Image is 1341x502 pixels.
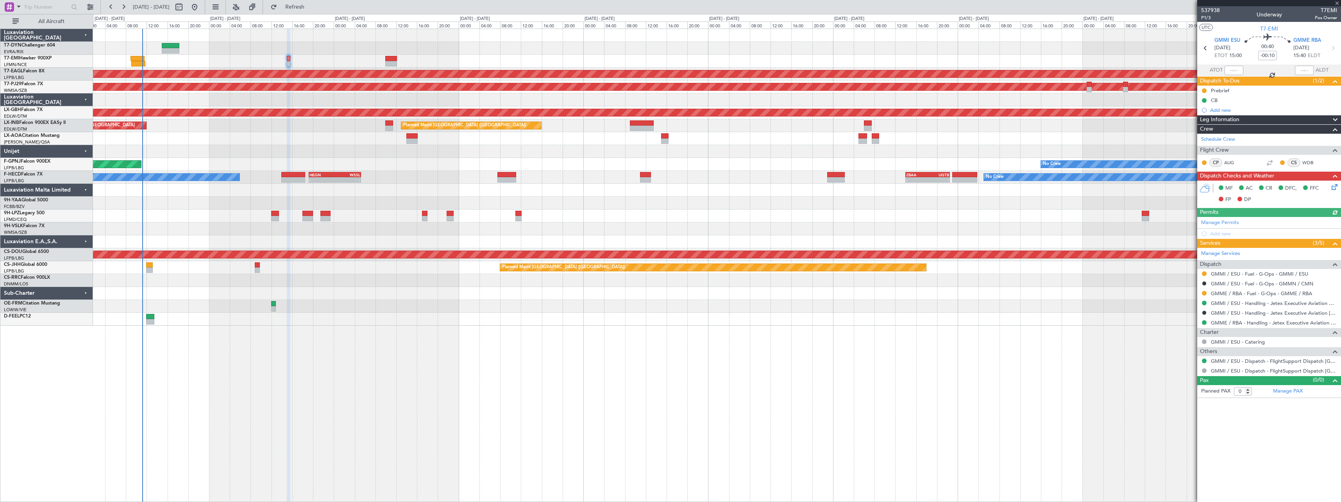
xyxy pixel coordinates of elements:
div: WSSL [335,172,360,177]
a: EDLW/DTM [4,126,27,132]
div: 12:00 [1145,22,1166,29]
div: 20:00 [188,22,209,29]
div: 16:00 [1166,22,1186,29]
span: All Aircraft [20,19,82,24]
a: DNMM/LOS [4,281,28,287]
div: 20:00 [313,22,334,29]
div: 04:00 [604,22,625,29]
div: 04:00 [355,22,375,29]
span: FP [1225,196,1231,204]
span: 9H-YAA [4,198,21,203]
div: [DATE] - [DATE] [210,16,240,22]
a: CS-JHHGlobal 6000 [4,262,47,267]
div: No Crew [986,171,1004,183]
div: 08:00 [625,22,646,29]
span: 15:40 [1293,52,1306,60]
div: 12:00 [147,22,167,29]
a: GMMI / ESU - Handling - Jetex Executive Aviation Morocco GMMI / ESU [1211,300,1337,307]
span: ETOT [1214,52,1227,60]
div: CS [1287,158,1300,167]
a: GMMI / ESU - Catering [1211,339,1265,345]
a: CS-DOUGlobal 6500 [4,249,49,254]
div: Planned Maint [GEOGRAPHIC_DATA] ([GEOGRAPHIC_DATA]) [403,120,526,131]
span: ELDT [1308,52,1320,60]
span: CS-RRC [4,275,21,280]
span: GMMI ESU [1214,37,1240,45]
a: LX-GBHFalcon 7X [4,108,43,112]
div: CB [1211,97,1218,104]
a: 9H-LPZLegacy 500 [4,211,45,215]
a: F-GPNJFalcon 900EX [4,159,50,164]
span: Dispatch [1200,260,1221,269]
span: Refresh [279,4,311,10]
div: 20:00 [1187,22,1207,29]
div: 08:00 [500,22,521,29]
a: [PERSON_NAME]/QSA [4,139,50,145]
div: 04:00 [479,22,500,29]
div: 20:00 [563,22,583,29]
div: 00:00 [209,22,230,29]
a: GMMI / ESU - Dispatch - FlightSupport Dispatch [GEOGRAPHIC_DATA] [1211,368,1337,374]
span: T7-DYN [4,43,21,48]
div: [DATE] - [DATE] [335,16,365,22]
span: [DATE] [1214,44,1230,52]
span: F-HECD [4,172,21,177]
div: 08:00 [999,22,1020,29]
span: Services [1200,239,1220,248]
span: T7-EMI [4,56,19,61]
div: 12:00 [895,22,916,29]
div: 04:00 [978,22,999,29]
div: - [309,177,335,182]
div: [DATE] - [DATE] [95,16,125,22]
a: Manage Services [1201,250,1240,258]
div: 08:00 [375,22,396,29]
div: 16:00 [542,22,563,29]
span: Flight Crew [1200,146,1229,155]
div: Planned Maint [GEOGRAPHIC_DATA] [60,120,135,131]
span: [DATE] [1293,44,1309,52]
a: AUG [1224,159,1242,166]
div: 20:00 [687,22,708,29]
div: 12:00 [1020,22,1041,29]
a: EVRA/RIX [4,49,23,55]
a: LOWW/VIE [4,307,27,313]
div: 20:00 [937,22,958,29]
div: 16:00 [916,22,937,29]
div: - [335,177,360,182]
div: 20:00 [812,22,833,29]
div: [DATE] - [DATE] [834,16,864,22]
span: Pos Owner [1315,14,1337,21]
span: T7-EMI [1260,25,1278,33]
div: 16:00 [168,22,188,29]
span: ALDT [1316,66,1328,74]
a: WMSA/SZB [4,88,27,93]
a: GMMI / ESU - Dispatch - FlightSupport Dispatch [GEOGRAPHIC_DATA] [1211,358,1337,364]
div: 04:00 [729,22,750,29]
div: 00:00 [708,22,729,29]
div: 00:00 [84,22,105,29]
span: Dispatch To-Dos [1200,77,1239,86]
div: Planned Maint [GEOGRAPHIC_DATA] ([GEOGRAPHIC_DATA]) [502,262,625,273]
span: (3/5) [1313,239,1324,247]
span: Charter [1200,328,1219,337]
a: WMSA/SZB [4,229,27,235]
span: 9H-LPZ [4,211,20,215]
a: GMMI / ESU - Handling - Jetex Executive Aviation [GEOGRAPHIC_DATA] GMMN / CMN [1211,310,1337,316]
span: Crew [1200,125,1213,134]
span: T7EMI [1315,6,1337,14]
a: 9H-VSLKFalcon 7X [4,224,45,228]
div: [DATE] - [DATE] [585,16,615,22]
a: LFPB/LBG [4,255,24,261]
button: Refresh [267,1,314,13]
span: ATOT [1210,66,1223,74]
span: MF [1225,185,1233,192]
div: 00:00 [1082,22,1103,29]
a: LFMD/CEQ [4,217,27,222]
span: F-GPNJ [4,159,21,164]
div: 12:00 [646,22,667,29]
span: Pax [1200,376,1209,385]
span: Dispatch Checks and Weather [1200,172,1274,181]
div: 04:00 [1103,22,1124,29]
div: - [906,177,928,182]
span: LX-INB [4,120,19,125]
